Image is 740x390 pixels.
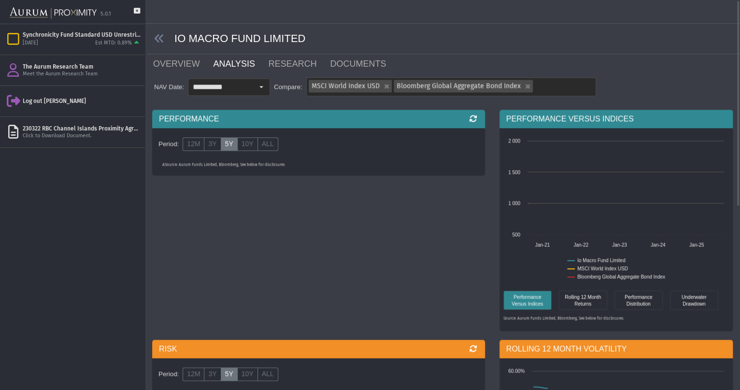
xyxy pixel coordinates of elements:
text: Jan-23 [612,242,627,247]
label: 12M [183,368,204,381]
text: Io Macro Fund Limited [577,258,626,263]
div: The Aurum Research Team [23,63,141,71]
label: ALL [257,368,278,381]
a: RESEARCH [268,54,329,73]
div: PERFORMANCE VERSUS INDICES [499,110,733,128]
label: 10Y [237,138,258,151]
div: Underwater Drawdown [672,293,716,307]
text: 60.00% [508,368,525,374]
span: Bloomberg Global Aggregate Bond Index [397,82,521,90]
span: MSCI World Index USD [312,82,380,90]
text: Jan-22 [573,242,588,247]
text: MSCI World Index USD [577,266,628,271]
label: 5Y [221,368,238,381]
text: 500 [512,232,520,237]
label: ALL [257,138,278,151]
div: Bloomberg Global Aggregate Bond Index [392,78,533,93]
div: Performance Distribution [617,293,660,307]
div: Compare: [270,83,306,91]
div: PERFORMANCE [152,110,485,128]
div: [DATE] [23,40,38,47]
label: 3Y [204,368,221,381]
text: 1 000 [508,201,520,206]
img: Aurum-Proximity%20white.svg [10,2,97,24]
text: Jan-25 [689,242,704,247]
div: RISK [152,340,485,358]
div: Rolling 12 Month Returns [559,290,607,310]
div: Meet the Aurum Research Team [23,71,141,78]
text: 1 500 [508,170,520,175]
div: Period: [155,366,183,382]
div: Select [253,79,270,95]
label: 3Y [204,138,221,151]
a: OVERVIEW [152,54,212,73]
div: 5.0.1 [100,11,111,18]
div: Performance Distribution [614,290,663,310]
p: ASource: Aurum Funds Limited, Bloomberg, See below for disclosures [162,163,475,168]
div: 230322 RBC Channel Islands Proximity Agreement and Electronic Access Agreement v4.pdf [23,125,141,132]
div: Underwater Drawdown [670,290,718,310]
text: Jan-21 [535,242,550,247]
text: Jan-24 [651,242,666,247]
div: Performance Versus Indices [506,293,549,307]
text: Bloomberg Global Aggregate Bond Index [577,274,665,279]
div: Synchronicity Fund Standard USD Unrestricted [23,31,141,39]
div: Performance Versus Indices [503,290,552,310]
div: IO MACRO FUND LIMITED [147,24,740,54]
label: 10Y [237,368,258,381]
div: NAV Date: [152,83,188,91]
text: 2 000 [508,138,520,144]
a: ANALYSIS [212,54,267,73]
div: ROLLING 12 MONTH VOLATILITY [499,340,733,358]
div: MSCI World Index USD [307,78,392,93]
dx-tag-box: MSCI World Index USD Bloomberg Global Aggregate Bond Index [306,78,596,97]
div: Rolling 12 Month Returns [561,293,605,307]
label: 5Y [221,138,238,151]
div: Click to Download Document. [23,132,141,140]
label: 12M [183,138,204,151]
div: Est MTD: 0.89% [95,40,132,47]
p: Source: Aurum Funds Limited, Bloomberg, See below for disclosures [503,316,729,321]
div: Period: [155,136,183,152]
div: Log out [PERSON_NAME] [23,97,141,105]
a: DOCUMENTS [329,54,398,73]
